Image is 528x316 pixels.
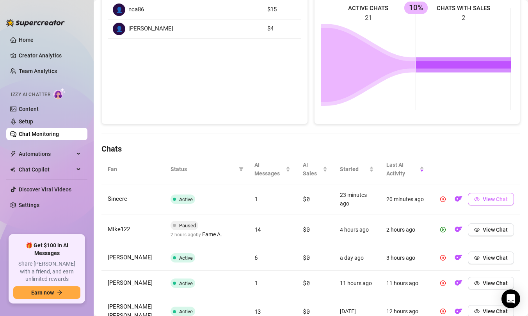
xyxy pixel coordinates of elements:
span: Chat Copilot [19,163,74,176]
span: 2 hours ago by [171,232,222,237]
span: $0 [303,225,309,233]
a: OF [452,198,465,204]
span: 14 [254,225,261,233]
a: Home [19,37,34,43]
span: Last AI Activity [386,161,418,178]
span: 13 [254,307,261,315]
button: OF [452,252,465,264]
span: eye [474,227,480,232]
div: 👤 [113,4,125,16]
span: [PERSON_NAME] [128,24,173,34]
td: 23 minutes ago [334,184,380,214]
span: View Chat [483,196,508,202]
span: $0 [303,307,309,315]
a: OF [452,256,465,262]
img: logo-BBDzfeDw.svg [6,19,65,27]
th: Fan [101,154,164,184]
span: $0 [303,195,309,203]
span: Sincere [108,195,127,202]
img: Chat Copilot [10,167,15,172]
span: nca86 [128,5,144,14]
button: OF [452,193,465,205]
span: filter [237,163,245,175]
td: 11 hours ago [380,271,430,296]
button: View Chat [468,223,514,236]
span: Active [179,309,193,314]
img: OF [455,279,462,287]
span: pause-circle [440,196,446,202]
article: $4 [267,24,297,34]
img: OF [455,195,462,203]
button: OF [452,277,465,289]
span: AI Messages [254,161,284,178]
img: OF [455,307,462,315]
span: Active [179,196,193,202]
span: eye [474,309,480,314]
td: 3 hours ago [380,245,430,271]
h4: Chats [101,143,520,154]
span: eye [474,255,480,261]
a: Content [19,106,39,112]
span: Paused [179,223,196,229]
article: $15 [267,5,297,14]
span: 1 [254,195,258,203]
span: 🎁 Get $100 in AI Messages [13,242,80,257]
span: [PERSON_NAME] [108,279,153,286]
span: View Chat [483,308,508,314]
button: View Chat [468,277,514,289]
a: Chat Monitoring [19,131,59,137]
span: pause-circle [440,280,446,286]
span: eye [474,280,480,286]
span: AI Sales [303,161,321,178]
span: [PERSON_NAME] [108,254,153,261]
button: View Chat [468,252,514,264]
span: pause-circle [440,255,446,261]
span: play-circle [440,227,446,232]
a: Setup [19,118,33,125]
a: Team Analytics [19,68,57,74]
span: pause-circle [440,309,446,314]
th: Started [334,154,380,184]
span: Started [340,165,368,173]
a: OF [452,282,465,288]
a: Discover Viral Videos [19,186,71,193]
img: AI Chatter [53,88,66,99]
span: View Chat [483,280,508,286]
div: 👤 [113,23,125,35]
button: View Chat [468,193,514,205]
span: 6 [254,254,258,261]
span: Earn now [31,289,54,296]
span: 1 [254,279,258,287]
span: $0 [303,279,309,287]
button: Earn nowarrow-right [13,286,80,299]
td: a day ago [334,245,380,271]
img: OF [455,254,462,261]
td: 4 hours ago [334,214,380,245]
a: Creator Analytics [19,49,81,62]
span: arrow-right [57,290,62,295]
span: Status [171,165,236,173]
span: Active [179,255,193,261]
th: AI Messages [248,154,297,184]
a: OF [452,228,465,234]
td: 11 hours ago [334,271,380,296]
span: Mike122 [108,226,130,233]
span: $0 [303,254,309,261]
span: Izzy AI Chatter [11,91,50,98]
th: AI Sales [297,154,334,184]
span: filter [239,167,244,171]
span: Share [PERSON_NAME] with a friend, and earn unlimited rewards [13,260,80,283]
td: 2 hours ago [380,214,430,245]
span: eye [474,196,480,202]
img: OF [455,225,462,233]
span: Fame A. [202,230,222,239]
span: View Chat [483,227,508,233]
span: thunderbolt [10,151,16,157]
span: View Chat [483,255,508,261]
td: 20 minutes ago [380,184,430,214]
div: Open Intercom Messenger [501,289,520,308]
span: Active [179,280,193,286]
span: Automations [19,148,74,160]
th: Last AI Activity [380,154,430,184]
button: OF [452,223,465,236]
